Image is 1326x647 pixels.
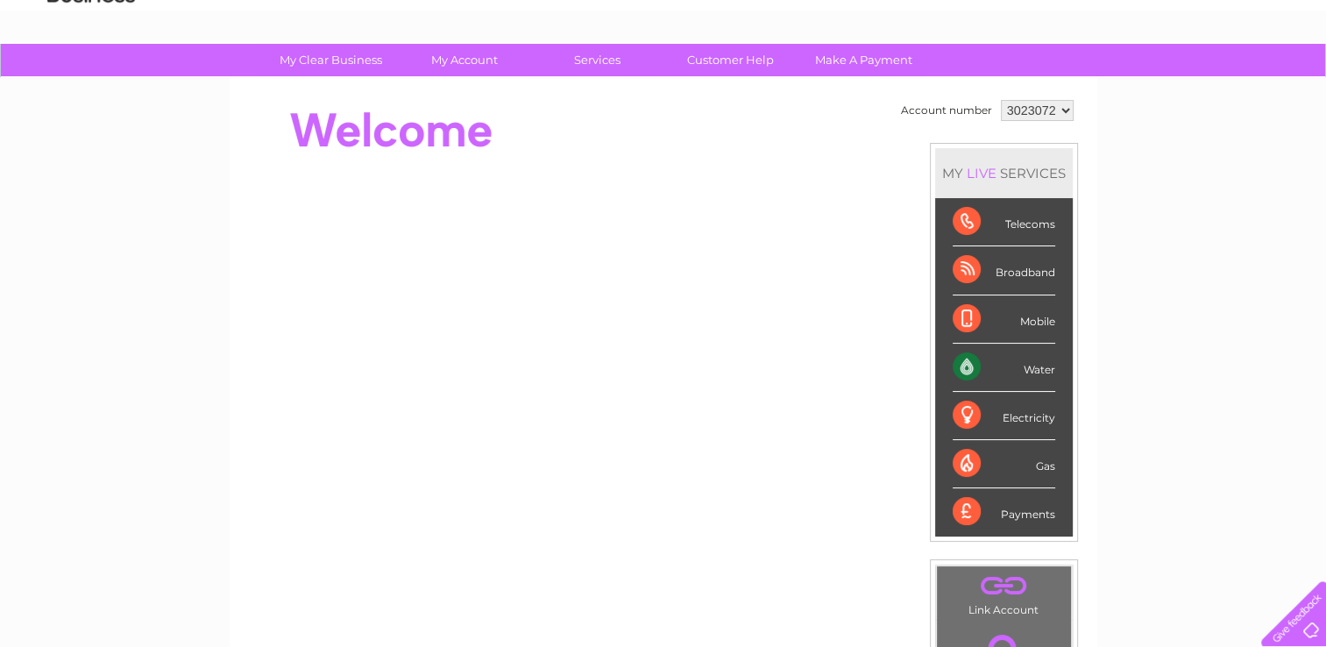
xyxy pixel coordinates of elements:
div: Clear Business is a trading name of Verastar Limited (registered in [GEOGRAPHIC_DATA] No. 3667643... [250,10,1078,85]
a: Make A Payment [791,44,936,76]
div: Mobile [953,295,1055,344]
div: LIVE [963,165,1000,181]
a: My Account [392,44,536,76]
a: Blog [1174,75,1199,88]
img: logo.png [46,46,136,99]
a: Customer Help [658,44,803,76]
a: Log out [1268,75,1309,88]
a: My Clear Business [259,44,403,76]
div: Broadband [953,246,1055,295]
a: Telecoms [1110,75,1163,88]
a: Services [525,44,670,76]
a: . [941,571,1067,601]
div: Telecoms [953,198,1055,246]
div: Water [953,344,1055,392]
a: Contact [1209,75,1252,88]
div: Electricity [953,392,1055,440]
a: Energy [1061,75,1100,88]
a: Water [1018,75,1051,88]
td: Link Account [936,565,1072,621]
td: Account number [897,96,996,125]
a: 0333 014 3131 [996,9,1117,31]
div: MY SERVICES [935,148,1073,198]
div: Gas [953,440,1055,488]
div: Payments [953,488,1055,536]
